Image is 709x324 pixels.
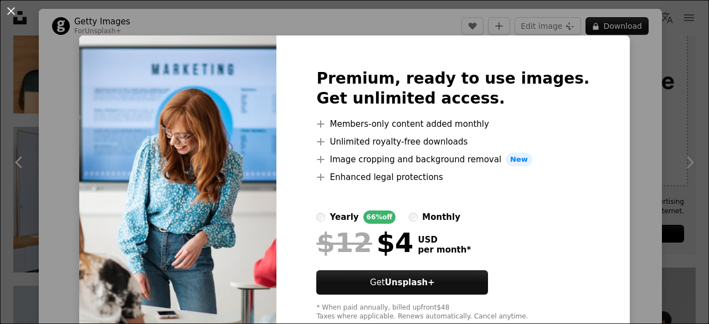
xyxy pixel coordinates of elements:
li: Members-only content added monthly [316,117,589,131]
div: 66% off [363,210,396,224]
li: Enhanced legal protections [316,171,589,184]
div: yearly [330,210,358,224]
span: USD [418,235,471,245]
input: yearly66%off [316,213,325,222]
div: * When paid annually, billed upfront $48 Taxes where applicable. Renews automatically. Cancel any... [316,304,589,321]
button: GetUnsplash+ [316,270,488,295]
span: per month * [418,245,471,255]
span: New [506,153,532,166]
li: Image cropping and background removal [316,153,589,166]
input: monthly [409,213,418,222]
h2: Premium, ready to use images. Get unlimited access. [316,69,589,109]
div: monthly [422,210,460,224]
span: $12 [316,228,372,257]
div: $4 [316,228,413,257]
strong: Unsplash+ [385,277,435,287]
li: Unlimited royalty-free downloads [316,135,589,148]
